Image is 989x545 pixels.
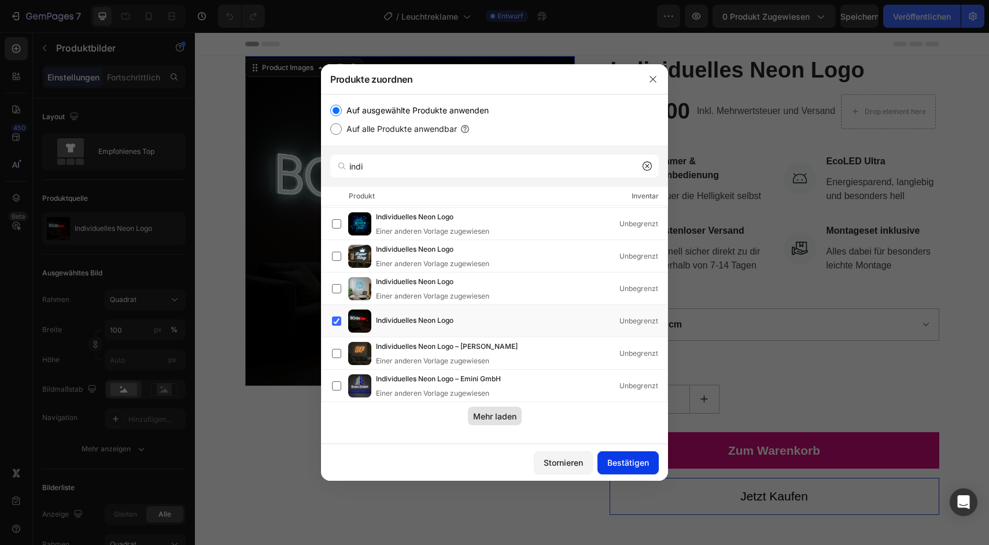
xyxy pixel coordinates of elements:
[632,122,743,136] p: EcoLED Ultra
[415,260,444,276] legend: Größe
[632,212,743,240] p: Alles dabei für besonders leichte Montage
[65,30,121,40] div: Product Images
[348,310,371,333] img: Produkt-Bild
[376,389,489,397] font: Einer anderen Vorlage zugewiesen
[376,374,501,383] font: Individuelles Neon Logo – Emini GmbH
[415,65,496,94] div: €400,00
[415,400,744,437] button: Zum Warenkorb &nbsp;
[607,458,649,467] font: Bestätigen
[376,342,518,351] font: Individuelles Neon Logo – [PERSON_NAME]
[416,328,743,342] p: Menge
[473,411,516,421] font: Mehr laden
[468,407,522,425] button: Mehr laden
[533,409,625,428] div: Zum Warenkorb
[348,212,371,235] img: Produkt-Bild
[950,488,977,516] div: Öffnen Sie den Intercom Messenger
[346,105,489,115] font: Auf ausgewählte Produkte anwenden
[670,75,731,84] div: Drop element here
[376,259,489,268] font: Einer anderen Vorlage zugewiesen
[619,252,658,260] font: Unbegrenzt
[444,353,495,381] input: quantity
[619,219,658,228] font: Unbegrenzt
[376,292,489,300] font: Einer anderen Vorlage zugewiesen
[534,451,593,474] button: Stornieren
[632,143,743,171] p: Energiesparend, langlebig und besonders hell
[619,284,658,293] font: Unbegrenzt
[376,316,453,325] font: Individuelles Neon Logo
[415,24,744,53] h2: Individuelles Neon Logo
[619,349,658,358] font: Unbegrenzt
[330,154,659,178] input: Produkte suchen
[348,342,371,365] img: Produkt-Bild
[348,374,371,397] img: Produkt-Bild
[415,353,444,381] button: decrement
[619,316,658,325] font: Unbegrenzt
[632,192,659,200] font: Inventar
[495,353,524,381] button: increment
[376,245,453,253] font: Individuelles Neon Logo
[457,212,569,240] p: Schnell sicher direkt zu dir innerhalb von 7-14 Tagen
[376,277,453,286] font: Individuelles Neon Logo
[632,192,743,205] p: Montageset inklusive
[330,73,413,85] font: Produkte zuordnen
[597,451,659,474] button: Bestätigen
[346,124,457,134] font: Auf alle Produkte anwendbar
[376,212,453,221] font: Individuelles Neon Logo
[457,192,569,205] p: Kostenloser Versand
[457,157,569,171] p: Steuer die Helligkeit selbst
[376,356,489,365] font: Einer anderen Vorlage zugewiesen
[544,458,583,467] font: Stornieren
[502,71,640,87] p: Inkl. Mehrwertsteuer und Versand
[348,245,371,268] img: Produkt-Bild
[376,227,489,235] font: Einer anderen Vorlage zugewiesen
[348,277,371,300] img: Produkt-Bild
[545,455,613,473] p: Jetzt Kaufen
[415,445,744,483] button: <p>Jetzt Kaufen&nbsp;</p>
[457,122,569,150] p: Dimmer & Fernbedienung
[619,381,658,390] font: Unbegrenzt
[349,192,375,200] font: Produkt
